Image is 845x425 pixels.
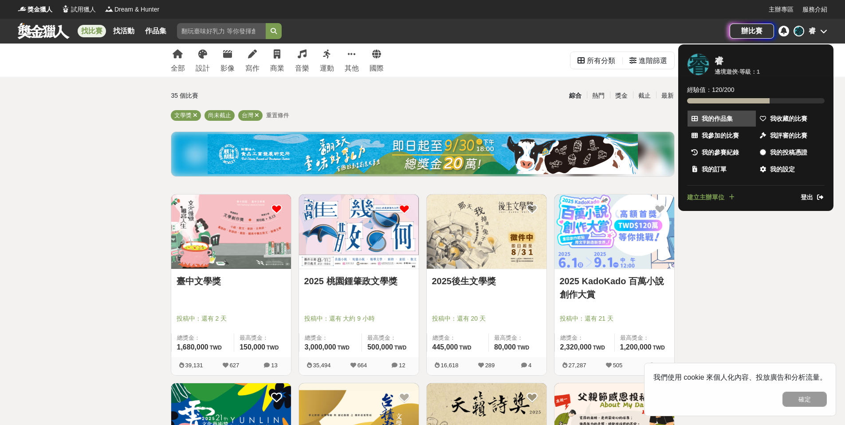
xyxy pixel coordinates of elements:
span: · [738,68,739,76]
a: 我收藏的比賽 [756,111,824,127]
div: 睿 [715,56,723,66]
a: 我的設定 [756,161,824,177]
span: 我的作品集 [702,114,733,123]
a: 我參加的比賽 [688,127,756,143]
a: 我的訂單 [688,161,756,177]
span: 我參加的比賽 [702,131,739,140]
a: 我的參賽紀錄 [688,144,756,160]
div: 等級： 1 [739,68,760,76]
span: 我收藏的比賽 [770,114,807,123]
span: 我的設定 [770,165,795,174]
a: 我的投稿憑證 [756,144,824,160]
a: 我的作品集 [688,111,756,127]
a: 我評審的比賽 [756,127,824,143]
span: 我的訂單 [702,165,727,174]
div: 邊境遊俠 [715,68,738,76]
span: 登出 [801,193,813,202]
span: 我們使用 cookie 來個人化內容、投放廣告和分析流量。 [653,373,827,381]
a: 登出 [801,193,825,202]
div: 睿 [687,53,709,75]
a: 辦比賽 [730,24,774,39]
button: 確定 [782,392,827,407]
span: 我的投稿憑證 [770,148,807,157]
span: 經驗值： 120 / 200 [687,85,735,95]
a: 建立主辦單位 [687,193,736,202]
span: 我的參賽紀錄 [702,148,739,157]
span: 建立主辦單位 [687,193,724,202]
span: 我評審的比賽 [770,131,807,140]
